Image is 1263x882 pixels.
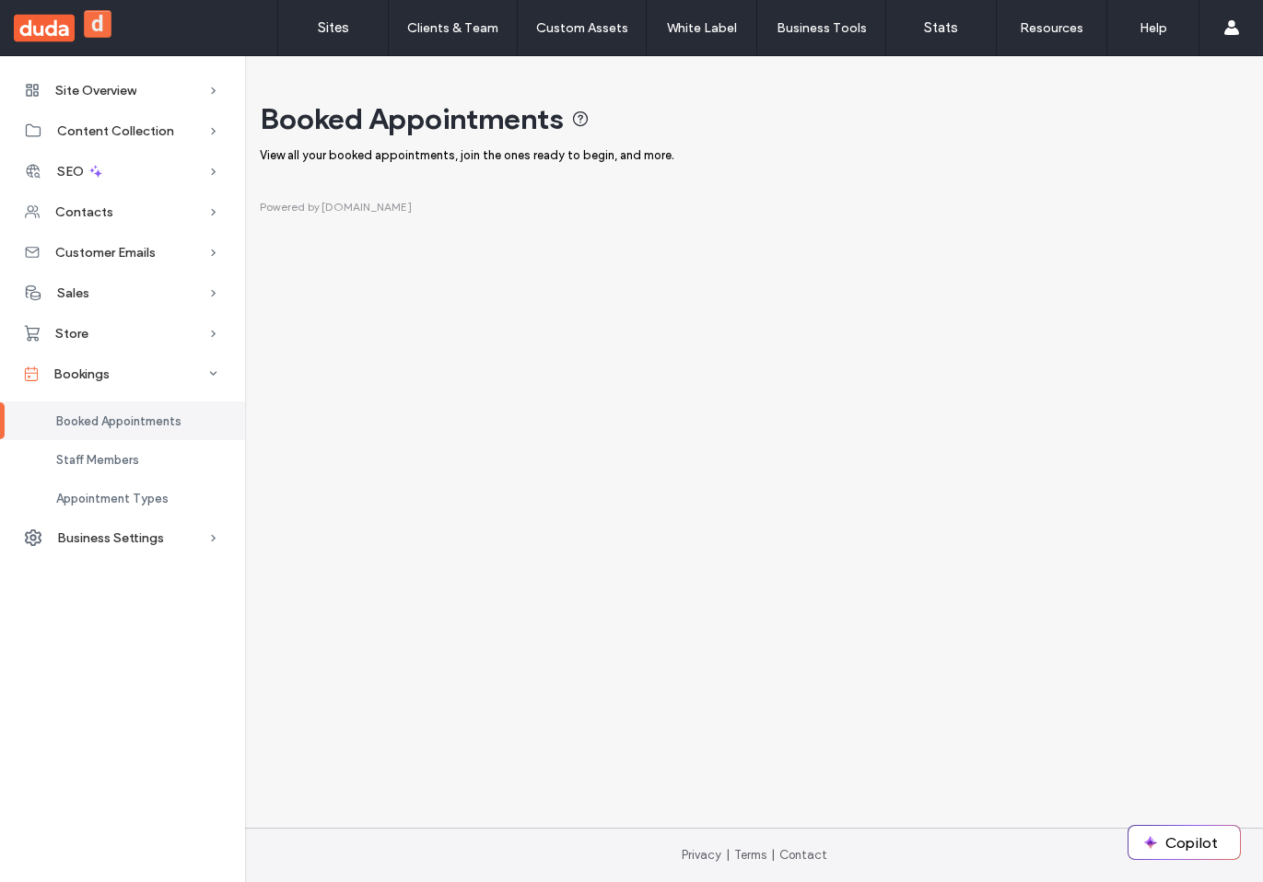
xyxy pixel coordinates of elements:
label: Custom Assets [536,20,628,36]
span: Powered by [DOMAIN_NAME] [260,199,412,215]
label: Clients & Team [407,20,498,36]
button: d [84,10,111,38]
span: Bookings [53,366,110,382]
span: Site Overview [55,83,136,99]
span: Business Settings [57,530,164,546]
span: Store [55,326,88,342]
span: | [726,848,730,862]
button: Copilot [1129,826,1240,859]
label: Resources [1020,20,1083,36]
span: | [771,848,775,862]
span: Contacts [55,204,113,220]
span: Staff Members [56,453,139,467]
span: Booked Appointments [260,100,564,137]
span: Customer Emails [55,245,156,261]
a: Terms [734,848,766,862]
div: View all your booked appointments, join the ones ready to begin, and more. [260,148,1248,162]
span: Content Collection [57,123,174,139]
span: Booked Appointments [56,414,181,428]
label: Help [1140,20,1167,36]
a: Privacy [682,848,721,862]
label: Stats [924,19,958,36]
span: Sales [57,285,89,301]
label: White Label [667,20,737,36]
a: Contact [779,848,827,862]
label: Business Tools [777,20,867,36]
span: Appointment Types [56,492,169,505]
span: SEO [57,164,84,180]
label: Sites [318,19,349,36]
